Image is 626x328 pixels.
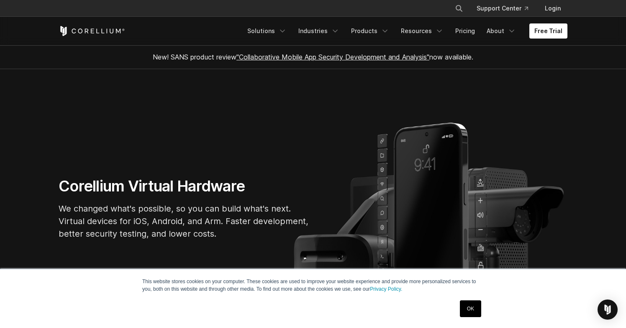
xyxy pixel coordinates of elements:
[242,23,567,39] div: Navigation Menu
[236,53,429,61] a: "Collaborative Mobile App Security Development and Analysis"
[346,23,394,39] a: Products
[529,23,567,39] a: Free Trial
[482,23,521,39] a: About
[452,1,467,16] button: Search
[396,23,449,39] a: Resources
[450,23,480,39] a: Pricing
[153,53,473,61] span: New! SANS product review now available.
[59,202,310,240] p: We changed what's possible, so you can build what's next. Virtual devices for iOS, Android, and A...
[59,177,310,196] h1: Corellium Virtual Hardware
[598,300,618,320] div: Open Intercom Messenger
[242,23,292,39] a: Solutions
[460,300,481,317] a: OK
[538,1,567,16] a: Login
[470,1,535,16] a: Support Center
[370,286,402,292] a: Privacy Policy.
[59,26,125,36] a: Corellium Home
[142,278,484,293] p: This website stores cookies on your computer. These cookies are used to improve your website expe...
[445,1,567,16] div: Navigation Menu
[293,23,344,39] a: Industries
